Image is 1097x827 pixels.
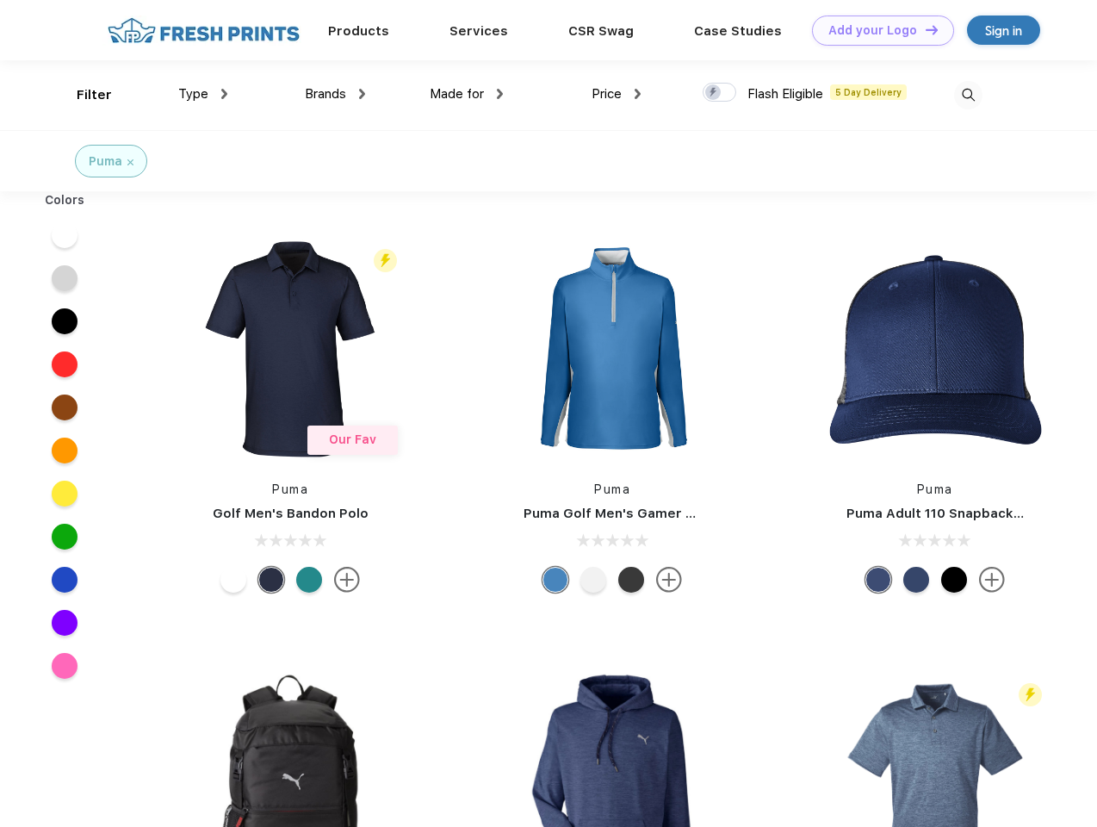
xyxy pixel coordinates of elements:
a: Golf Men's Bandon Polo [213,506,369,521]
a: Puma [594,482,630,496]
img: func=resize&h=266 [176,234,405,463]
img: more.svg [979,567,1005,593]
img: DT [926,25,938,34]
img: more.svg [334,567,360,593]
img: func=resize&h=266 [498,234,727,463]
img: dropdown.png [497,89,503,99]
img: more.svg [656,567,682,593]
a: Puma [272,482,308,496]
span: Type [178,86,208,102]
img: filter_cancel.svg [127,159,133,165]
img: dropdown.png [221,89,227,99]
span: Price [592,86,622,102]
span: Flash Eligible [747,86,823,102]
a: Products [328,23,389,39]
span: Brands [305,86,346,102]
a: CSR Swag [568,23,634,39]
div: Pma Blk Pma Blk [941,567,967,593]
img: flash_active_toggle.svg [1019,683,1042,706]
div: Bright White [220,567,246,593]
a: Puma Golf Men's Gamer Golf Quarter-Zip [524,506,796,521]
div: Navy Blazer [258,567,284,593]
img: flash_active_toggle.svg [374,249,397,272]
div: Puma Black [618,567,644,593]
div: Filter [77,85,112,105]
span: 5 Day Delivery [830,84,907,100]
div: Sign in [985,21,1022,40]
img: dropdown.png [359,89,365,99]
a: Services [449,23,508,39]
span: Our Fav [329,432,376,446]
img: func=resize&h=266 [821,234,1050,463]
div: Puma [89,152,122,171]
a: Puma [917,482,953,496]
span: Made for [430,86,484,102]
div: Add your Logo [828,23,917,38]
div: Peacoat with Qut Shd [903,567,929,593]
a: Sign in [967,16,1040,45]
div: Colors [32,191,98,209]
div: Bright White [580,567,606,593]
div: Peacoat Qut Shd [865,567,891,593]
img: dropdown.png [635,89,641,99]
img: fo%20logo%202.webp [102,16,305,46]
div: Bright Cobalt [542,567,568,593]
div: Green Lagoon [296,567,322,593]
img: desktop_search.svg [954,81,982,109]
